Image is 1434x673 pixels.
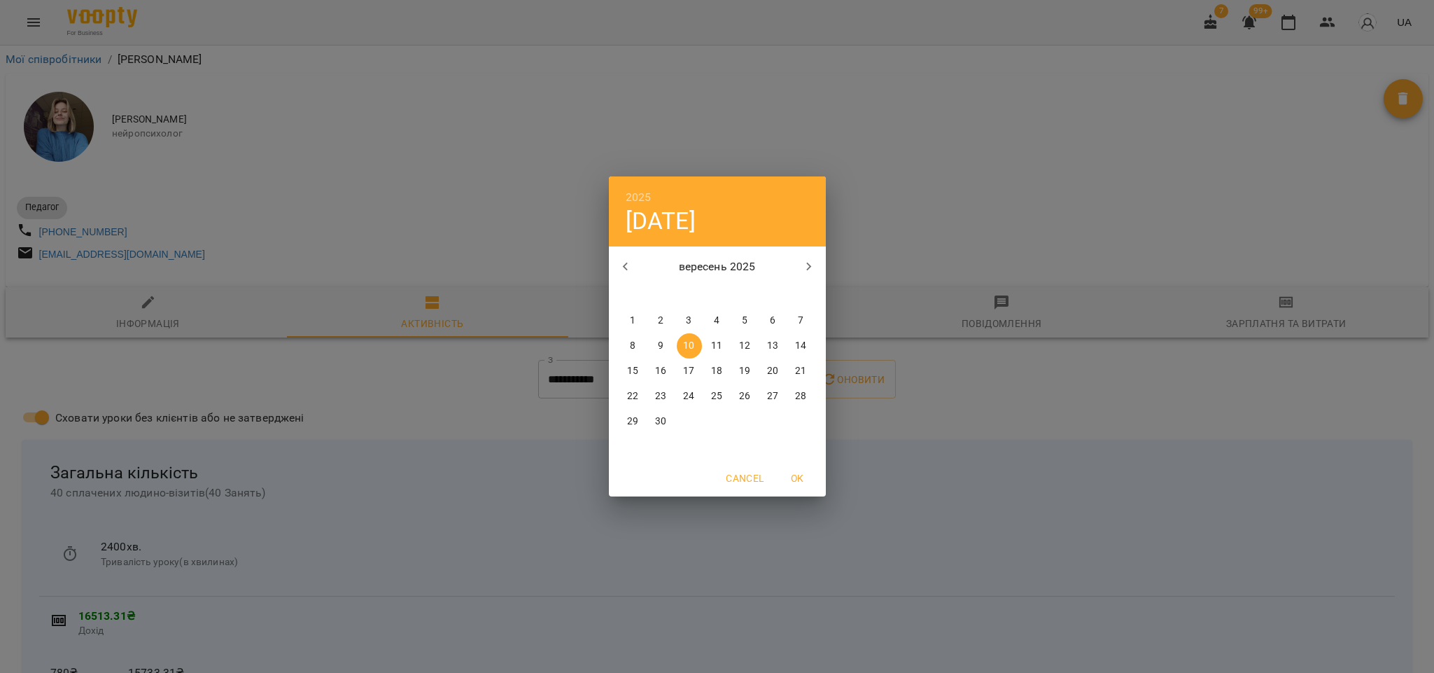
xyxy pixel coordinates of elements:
button: 12 [733,333,758,359]
span: вт [649,287,674,301]
button: 27 [761,384,786,409]
button: 20 [761,359,786,384]
p: вересень 2025 [642,258,792,275]
p: 7 [798,314,803,328]
p: 3 [686,314,691,328]
span: ср [677,287,702,301]
button: 17 [677,359,702,384]
button: 4 [705,308,730,333]
p: 13 [767,339,778,353]
span: пт [733,287,758,301]
button: [DATE] [626,207,696,235]
button: 22 [621,384,646,409]
p: 1 [630,314,635,328]
button: 2 [649,308,674,333]
p: 30 [655,415,666,429]
p: 11 [711,339,722,353]
p: 24 [683,389,694,403]
span: Cancel [726,470,764,487]
button: 13 [761,333,786,359]
p: 2 [658,314,663,328]
button: 25 [705,384,730,409]
p: 22 [627,389,638,403]
p: 9 [658,339,663,353]
button: 15 [621,359,646,384]
button: 16 [649,359,674,384]
p: 14 [795,339,806,353]
p: 26 [739,389,750,403]
button: 28 [789,384,814,409]
button: 21 [789,359,814,384]
button: 8 [621,333,646,359]
p: 15 [627,364,638,378]
button: 5 [733,308,758,333]
button: 10 [677,333,702,359]
button: 18 [705,359,730,384]
button: 11 [705,333,730,359]
button: 7 [789,308,814,333]
p: 28 [795,389,806,403]
button: OK [775,466,820,491]
p: 23 [655,389,666,403]
button: 14 [789,333,814,359]
span: сб [761,287,786,301]
span: чт [705,287,730,301]
button: 26 [733,384,758,409]
button: 19 [733,359,758,384]
p: 19 [739,364,750,378]
p: 17 [683,364,694,378]
button: 1 [621,308,646,333]
span: пн [621,287,646,301]
button: 30 [649,409,674,434]
p: 21 [795,364,806,378]
span: нд [789,287,814,301]
button: 2025 [626,188,652,207]
p: 5 [742,314,747,328]
p: 20 [767,364,778,378]
span: OK [781,470,815,487]
button: 6 [761,308,786,333]
p: 25 [711,389,722,403]
p: 8 [630,339,635,353]
button: 9 [649,333,674,359]
p: 10 [683,339,694,353]
p: 12 [739,339,750,353]
button: Cancel [720,466,769,491]
button: 29 [621,409,646,434]
p: 27 [767,389,778,403]
p: 6 [770,314,775,328]
p: 18 [711,364,722,378]
button: 24 [677,384,702,409]
button: 3 [677,308,702,333]
button: 23 [649,384,674,409]
p: 16 [655,364,666,378]
p: 29 [627,415,638,429]
p: 4 [714,314,719,328]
